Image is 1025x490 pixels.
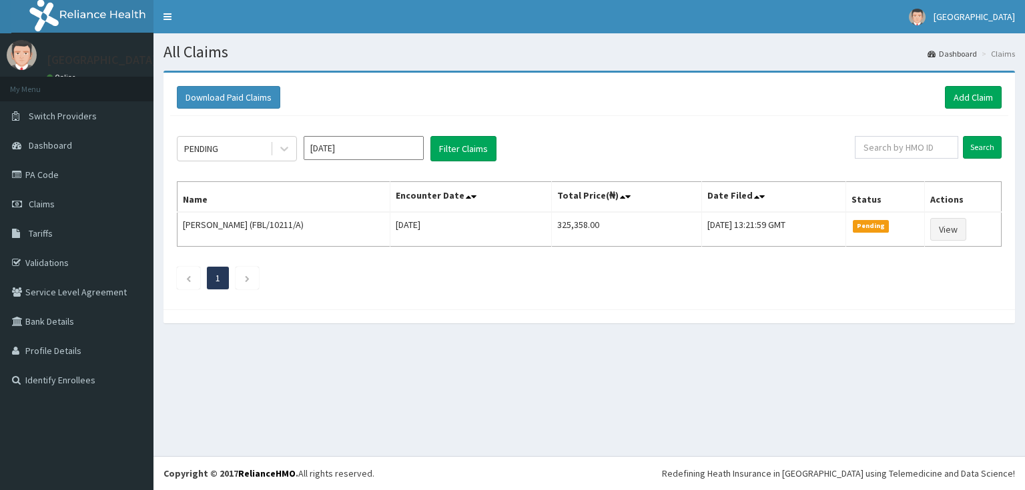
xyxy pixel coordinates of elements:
footer: All rights reserved. [153,456,1025,490]
button: Download Paid Claims [177,86,280,109]
span: Dashboard [29,139,72,151]
li: Claims [978,48,1015,59]
input: Search [963,136,1002,159]
span: Claims [29,198,55,210]
th: Date Filed [701,182,845,213]
a: Next page [244,272,250,284]
a: Add Claim [945,86,1002,109]
span: Switch Providers [29,110,97,122]
th: Actions [925,182,1002,213]
strong: Copyright © 2017 . [163,467,298,479]
td: [PERSON_NAME] (FBL/10211/A) [178,212,390,247]
button: Filter Claims [430,136,496,161]
span: Pending [853,220,890,232]
a: Previous page [186,272,192,284]
th: Status [845,182,925,213]
input: Select Month and Year [304,136,424,160]
th: Encounter Date [390,182,552,213]
a: View [930,218,966,241]
a: Online [47,73,79,82]
span: Tariffs [29,227,53,239]
td: [DATE] [390,212,552,247]
th: Name [178,182,390,213]
td: [DATE] 13:21:59 GMT [701,212,845,247]
input: Search by HMO ID [855,136,958,159]
th: Total Price(₦) [552,182,701,213]
a: RelianceHMO [238,467,296,479]
h1: All Claims [163,43,1015,61]
div: Redefining Heath Insurance in [GEOGRAPHIC_DATA] using Telemedicine and Data Science! [662,467,1015,480]
a: Page 1 is your current page [216,272,220,284]
p: [GEOGRAPHIC_DATA] [47,54,157,66]
td: 325,358.00 [552,212,701,247]
div: PENDING [184,142,218,155]
a: Dashboard [928,48,977,59]
img: User Image [909,9,926,25]
span: [GEOGRAPHIC_DATA] [934,11,1015,23]
img: User Image [7,40,37,70]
